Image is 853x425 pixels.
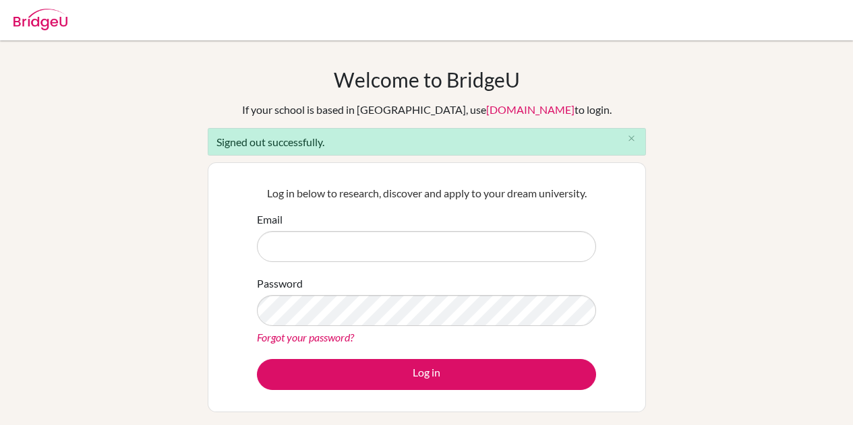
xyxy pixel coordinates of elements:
[242,102,612,118] div: If your school is based in [GEOGRAPHIC_DATA], use to login.
[257,211,283,228] label: Email
[257,185,596,201] p: Log in below to research, discover and apply to your dream university.
[486,103,575,116] a: [DOMAIN_NAME]
[208,128,646,156] div: Signed out successfully.
[257,275,303,292] label: Password
[13,9,67,30] img: Bridge-U
[257,359,596,390] button: Log in
[334,67,520,92] h1: Welcome to BridgeU
[626,133,637,143] i: close
[257,331,354,344] a: Forgot your password?
[618,129,645,149] button: Close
